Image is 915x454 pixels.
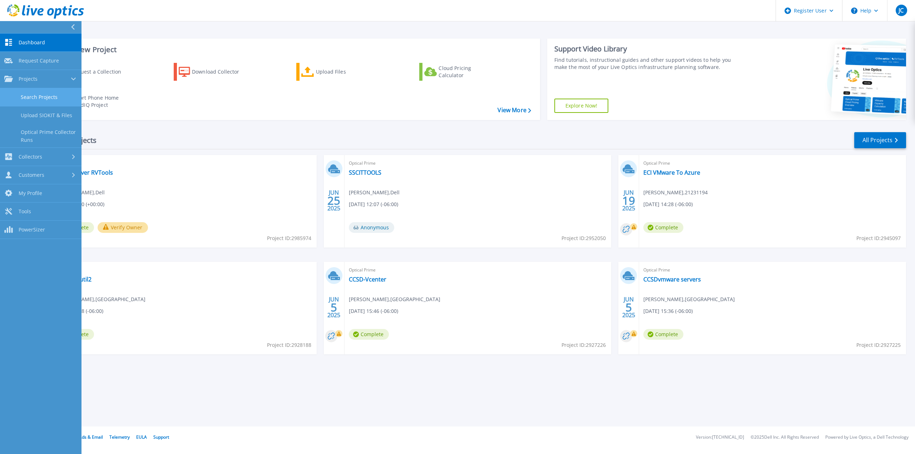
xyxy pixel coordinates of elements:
span: Dashboard [19,39,45,46]
span: [PERSON_NAME] , Dell [349,189,400,196]
div: JUN 2025 [327,188,341,214]
span: [PERSON_NAME] , [GEOGRAPHIC_DATA] [349,295,440,303]
span: [DATE] 12:07 (-06:00) [349,200,398,208]
a: Upload Files [296,63,376,81]
span: Projects [19,76,38,82]
span: 5 [331,304,337,310]
span: PowerSizer [19,226,45,233]
button: Verify Owner [98,222,148,233]
span: [PERSON_NAME] , [GEOGRAPHIC_DATA] [643,295,735,303]
a: All Projects [854,132,906,148]
span: [DATE] 15:36 (-06:00) [643,307,693,315]
span: Optical Prime [54,266,312,274]
a: CCSD-Vcenter [349,276,386,283]
span: 5 [625,304,632,310]
span: Optical Prime [349,159,607,167]
a: EULA [136,434,147,440]
span: Complete [349,329,389,340]
span: Customers [19,172,44,178]
a: Support [153,434,169,440]
span: Collectors [19,154,42,160]
li: Version: [TECHNICAL_ID] [696,435,744,440]
span: [PERSON_NAME] , 21231194 [643,189,708,196]
span: My Profile [19,190,42,196]
a: Powder River RVTools [54,169,113,176]
span: Project ID: 2952050 [562,234,606,242]
div: Request a Collection [71,65,128,79]
span: Optical Prime [643,266,902,274]
span: Project ID: 2927225 [856,341,901,349]
div: Find tutorials, instructional guides and other support videos to help you make the most of your L... [554,56,740,71]
span: Tools [19,208,31,215]
div: Support Video Library [554,44,740,54]
span: [DATE] 14:28 (-06:00) [643,200,693,208]
span: 19 [622,198,635,204]
a: ECI VMware To Azure [643,169,700,176]
span: [PERSON_NAME] , [GEOGRAPHIC_DATA] [54,295,145,303]
div: JUN 2025 [327,294,341,320]
div: Upload Files [316,65,373,79]
span: Project ID: 2927226 [562,341,606,349]
span: Anonymous [349,222,394,233]
li: Powered by Live Optics, a Dell Technology [825,435,909,440]
li: © 2025 Dell Inc. All Rights Reserved [751,435,819,440]
span: JC [899,8,904,13]
div: Import Phone Home CloudIQ Project [70,94,126,109]
div: JUN 2025 [622,294,635,320]
div: Cloud Pricing Calculator [439,65,496,79]
span: Complete [643,329,683,340]
span: Request Capture [19,58,59,64]
a: Download Collector [174,63,253,81]
div: JUN 2025 [622,188,635,214]
span: Complete [643,222,683,233]
span: 25 [327,198,340,204]
span: Project ID: 2945097 [856,234,901,242]
span: RVTools [54,159,312,167]
a: CCSDvmware servers [643,276,701,283]
span: Project ID: 2985974 [267,234,311,242]
a: Explore Now! [554,99,609,113]
a: Telemetry [109,434,130,440]
span: [DATE] 15:46 (-06:00) [349,307,398,315]
span: Optical Prime [643,159,902,167]
a: SSCITTOOLS [349,169,381,176]
a: View More [498,107,531,114]
h3: Start a New Project [51,46,531,54]
a: Ads & Email [79,434,103,440]
a: Request a Collection [51,63,130,81]
span: Optical Prime [349,266,607,274]
span: Project ID: 2928188 [267,341,311,349]
div: Download Collector [192,65,249,79]
a: Cloud Pricing Calculator [419,63,499,81]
